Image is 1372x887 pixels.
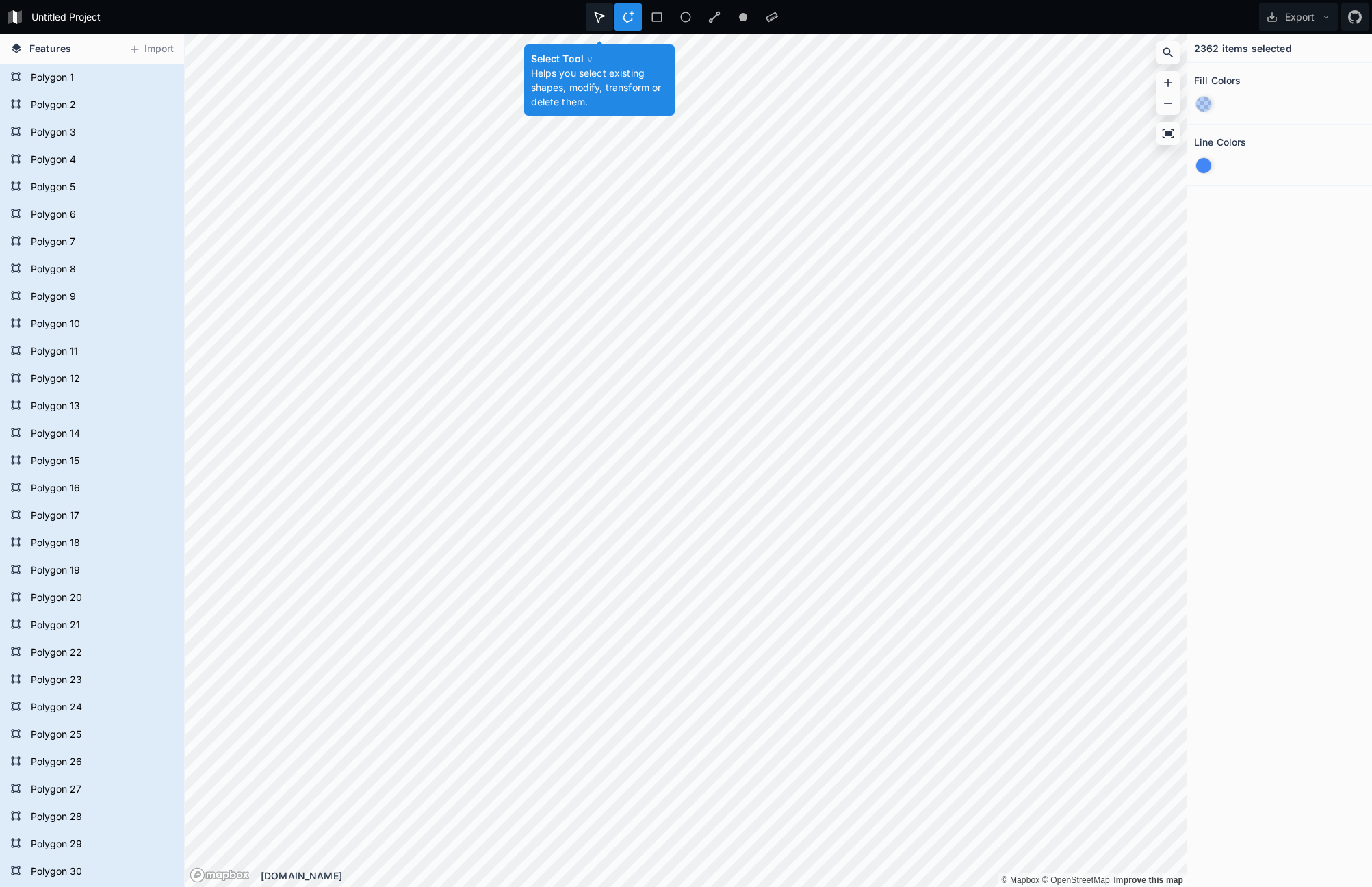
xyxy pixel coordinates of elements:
span: v [587,53,593,64]
button: Export [1259,3,1338,31]
button: Import [122,38,181,60]
h4: Select Tool [531,51,668,66]
a: Map feedback [1113,875,1183,885]
div: [DOMAIN_NAME] [261,869,1187,883]
h2: Line Colors [1194,131,1247,153]
a: Mapbox [1001,875,1039,885]
a: OpenStreetMap [1042,875,1110,885]
h4: 2362 items selected [1194,41,1292,55]
h2: Fill Colors [1194,70,1241,91]
span: Features [29,41,71,55]
a: Mapbox logo [190,867,250,883]
p: Helps you select existing shapes, modify, transform or delete them. [531,66,668,109]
